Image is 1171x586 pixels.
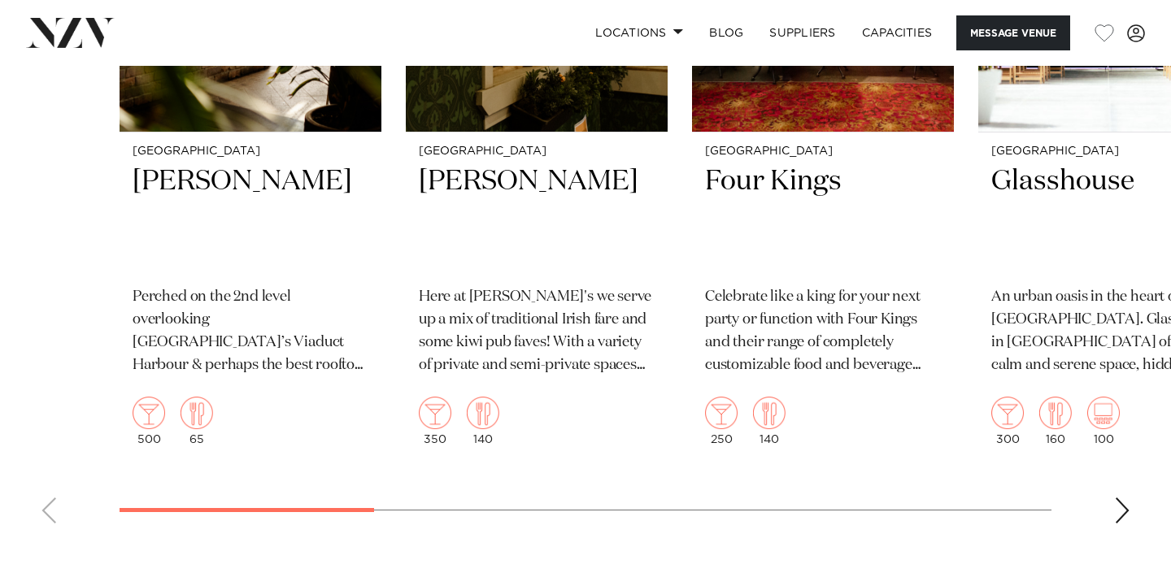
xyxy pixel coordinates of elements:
div: 140 [753,397,786,445]
p: Celebrate like a king for your next party or function with Four Kings and their range of complete... [705,286,941,377]
p: Perched on the 2nd level overlooking [GEOGRAPHIC_DATA]’s Viaduct Harbour & perhaps the best rooft... [133,286,368,377]
img: dining.png [753,397,786,429]
img: dining.png [467,397,499,429]
h2: [PERSON_NAME] [419,163,655,273]
img: cocktail.png [991,397,1024,429]
img: theatre.png [1087,397,1120,429]
small: [GEOGRAPHIC_DATA] [419,145,655,158]
a: Capacities [849,15,946,50]
a: SUPPLIERS [756,15,848,50]
button: Message Venue [956,15,1070,50]
h2: [PERSON_NAME] [133,163,368,273]
div: 500 [133,397,165,445]
a: Locations [582,15,696,50]
div: 140 [467,397,499,445]
a: BLOG [696,15,756,50]
img: dining.png [181,397,213,429]
img: cocktail.png [133,397,165,429]
img: dining.png [1039,397,1072,429]
img: cocktail.png [705,397,738,429]
p: Here at [PERSON_NAME]'s we serve up a mix of traditional Irish fare and some kiwi pub faves! With... [419,286,655,377]
div: 160 [1039,397,1072,445]
div: 100 [1087,397,1120,445]
small: [GEOGRAPHIC_DATA] [133,145,368,158]
div: 250 [705,397,738,445]
div: 300 [991,397,1024,445]
img: nzv-logo.png [26,18,115,47]
h2: Four Kings [705,163,941,273]
div: 65 [181,397,213,445]
div: 350 [419,397,451,445]
small: [GEOGRAPHIC_DATA] [705,145,941,158]
img: cocktail.png [419,397,451,429]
